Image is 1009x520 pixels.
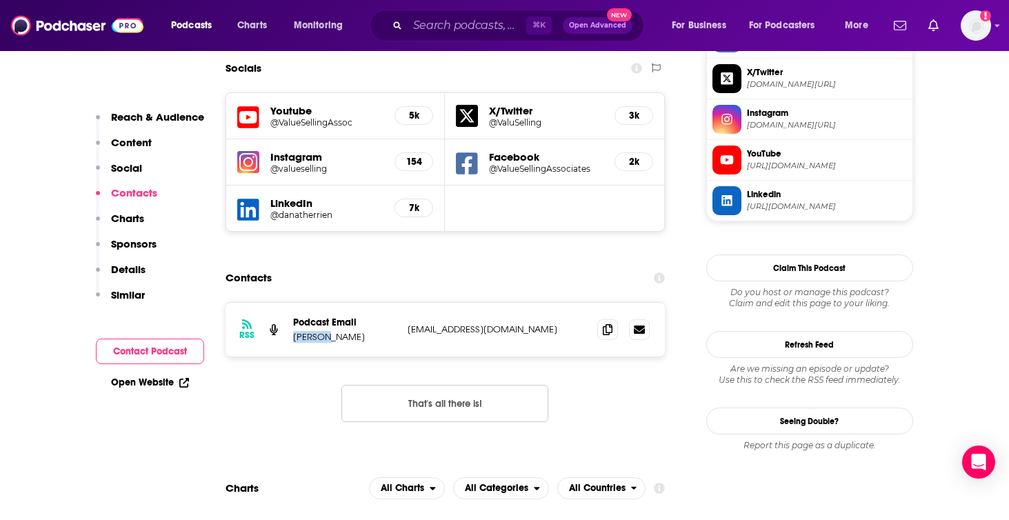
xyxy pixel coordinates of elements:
[270,150,384,163] h5: Instagram
[96,263,146,288] button: Details
[369,477,445,499] button: open menu
[747,201,907,212] span: https://www.linkedin.com/in/danatherrien
[712,146,907,174] a: YouTube[URL][DOMAIN_NAME]
[672,16,726,35] span: For Business
[237,16,267,35] span: Charts
[706,363,913,386] div: Are we missing an episode or update? Use this to check the RSS feed immediately.
[11,12,143,39] a: Podchaser - Follow, Share and Rate Podcasts
[270,210,384,220] a: @danatherrien
[226,55,261,81] h2: Socials
[557,477,646,499] h2: Countries
[111,110,204,123] p: Reach & Audience
[961,10,991,41] img: User Profile
[239,330,254,341] h3: RSS
[662,14,743,37] button: open menu
[706,440,913,451] div: Report this page as a duplicate.
[383,10,657,41] div: Search podcasts, credits, & more...
[453,477,549,499] button: open menu
[408,14,526,37] input: Search podcasts, credits, & more...
[96,136,152,161] button: Content
[489,104,603,117] h5: X/Twitter
[381,483,424,493] span: All Charts
[406,156,421,168] h5: 154
[406,202,421,214] h5: 7k
[961,10,991,41] span: Logged in as cmand-c
[270,104,384,117] h5: Youtube
[747,161,907,171] span: https://www.youtube.com/@ValueSellingAssoc
[111,212,144,225] p: Charts
[408,323,587,335] p: [EMAIL_ADDRESS][DOMAIN_NAME]
[111,237,157,250] p: Sponsors
[96,110,204,136] button: Reach & Audience
[369,477,445,499] h2: Platforms
[96,161,142,187] button: Social
[111,377,189,388] a: Open Website
[747,188,907,201] span: Linkedin
[923,14,944,37] a: Show notifications dropdown
[111,288,145,301] p: Similar
[171,16,212,35] span: Podcasts
[706,408,913,434] a: Seeing Double?
[961,10,991,41] button: Show profile menu
[489,163,603,174] a: @ValueSellingAssociates
[557,477,646,499] button: open menu
[293,317,397,328] p: Podcast Email
[111,186,157,199] p: Contacts
[712,105,907,134] a: Instagram[DOMAIN_NAME][URL]
[747,107,907,119] span: Instagram
[888,14,912,37] a: Show notifications dropdown
[980,10,991,21] svg: Add a profile image
[226,265,272,291] h2: Contacts
[96,212,144,237] button: Charts
[706,287,913,309] div: Claim and edit this page to your liking.
[96,339,204,364] button: Contact Podcast
[712,64,907,93] a: X/Twitter[DOMAIN_NAME][URL]
[293,331,397,343] p: [PERSON_NAME]
[270,197,384,210] h5: LinkedIn
[626,110,641,121] h5: 3k
[341,385,548,422] button: Nothing here.
[569,483,626,493] span: All Countries
[96,186,157,212] button: Contacts
[161,14,230,37] button: open menu
[706,331,913,358] button: Refresh Feed
[96,288,145,314] button: Similar
[835,14,886,37] button: open menu
[747,120,907,130] span: instagram.com/valueselling
[489,117,603,128] a: @ValuSelling
[712,186,907,215] a: Linkedin[URL][DOMAIN_NAME]
[294,16,343,35] span: Monitoring
[962,446,995,479] div: Open Intercom Messenger
[270,163,384,174] a: @valueselling
[569,22,626,29] span: Open Advanced
[284,14,361,37] button: open menu
[111,263,146,276] p: Details
[453,477,549,499] h2: Categories
[706,254,913,281] button: Claim This Podcast
[465,483,528,493] span: All Categories
[845,16,868,35] span: More
[747,148,907,160] span: YouTube
[111,136,152,149] p: Content
[406,110,421,121] h5: 5k
[226,481,259,494] h2: Charts
[270,117,384,128] a: @ValueSellingAssoc
[489,150,603,163] h5: Facebook
[706,287,913,298] span: Do you host or manage this podcast?
[747,66,907,79] span: X/Twitter
[237,151,259,173] img: iconImage
[526,17,552,34] span: ⌘ K
[626,156,641,168] h5: 2k
[749,16,815,35] span: For Podcasters
[111,161,142,174] p: Social
[607,8,632,21] span: New
[740,14,835,37] button: open menu
[563,17,632,34] button: Open AdvancedNew
[747,79,907,90] span: twitter.com/ValuSelling
[96,237,157,263] button: Sponsors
